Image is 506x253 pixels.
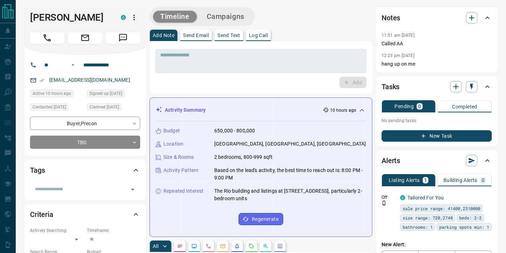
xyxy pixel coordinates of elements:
[263,243,269,249] svg: Opportunities
[87,90,140,100] div: Tue Jul 23 2019
[382,130,492,142] button: New Task
[121,15,126,20] div: condos.ca
[382,60,492,68] p: hang up on me
[165,106,206,114] p: Activity Summary
[200,11,251,22] button: Campaigns
[382,33,414,38] p: 11:51 am [DATE]
[220,243,226,249] svg: Emails
[68,32,102,44] span: Email
[382,152,492,169] div: Alerts
[459,214,482,221] span: beds: 2-2
[382,241,492,248] p: New Alert:
[407,195,444,201] a: Tailored For You
[191,243,197,249] svg: Lead Browsing Activity
[87,103,140,113] div: Tue Jul 23 2019
[382,155,400,166] h2: Alerts
[214,167,366,182] p: Based on the lead's activity, the best time to reach out is: 8:00 PM - 9:00 PM
[382,81,399,92] h2: Tasks
[443,178,477,183] p: Building Alerts
[382,115,492,126] p: No pending tasks
[177,243,183,249] svg: Notes
[214,187,366,202] p: The Rio building and listings at [STREET_ADDRESS], particularly 2-bedroom units
[394,104,414,109] p: Pending
[217,33,240,38] p: Send Text
[214,153,272,161] p: 2 bedrooms, 800-999 sqft
[382,194,396,201] p: Off
[30,227,83,234] p: Actively Searching:
[382,78,492,95] div: Tasks
[389,178,420,183] p: Listing Alerts
[400,195,405,200] div: condos.ca
[382,12,400,24] h2: Notes
[183,33,209,38] p: Send Email
[156,103,366,117] div: Activity Summary10 hours ago
[234,243,240,249] svg: Listing Alerts
[30,117,140,130] div: Buyer , Precon
[330,107,356,113] p: 10 hours ago
[403,223,433,231] span: bathrooms: 1
[382,40,492,47] p: Called AA
[30,162,140,179] div: Tags
[439,223,489,231] span: parking spots min: 1
[452,104,477,109] p: Completed
[163,187,203,195] p: Repeated Interest
[89,103,119,111] span: Claimed [DATE]
[39,78,44,83] svg: Email Verified
[33,103,66,111] span: Contacted [DATE]
[424,178,427,183] p: 1
[106,32,140,44] span: Message
[382,53,414,58] p: 12:23 pm [DATE]
[277,243,283,249] svg: Agent Actions
[163,140,183,148] p: Location
[30,206,140,223] div: Criteria
[30,209,53,220] h2: Criteria
[89,90,122,97] span: Signed up [DATE]
[49,77,130,83] a: [EMAIL_ADDRESS][DOMAIN_NAME]
[69,61,77,69] button: Open
[153,11,197,22] button: Timeline
[249,33,268,38] p: Log Call
[214,127,255,135] p: 650,000 - 800,000
[128,184,138,194] button: Open
[30,136,140,149] div: TBD
[418,104,421,109] p: 0
[30,12,110,23] h1: [PERSON_NAME]
[30,165,45,176] h2: Tags
[163,167,198,174] p: Activity Pattern
[403,214,453,221] span: size range: 720,2748
[206,243,211,249] svg: Calls
[163,153,194,161] p: Size & Rooms
[153,244,158,249] p: All
[153,33,175,38] p: Add Note
[482,178,485,183] p: 0
[163,127,180,135] p: Budget
[30,103,83,113] div: Sat Dec 14 2024
[382,201,387,206] svg: Push Notification Only
[382,9,492,26] div: Notes
[87,227,140,234] p: Timeframe:
[239,213,283,225] button: Regenerate
[30,32,64,44] span: Call
[33,90,71,97] span: Active 10 hours ago
[403,205,480,212] span: sale price range: 41400,2310000
[214,140,366,148] p: [GEOGRAPHIC_DATA], [GEOGRAPHIC_DATA], [GEOGRAPHIC_DATA]
[30,90,83,100] div: Sat Aug 16 2025
[249,243,254,249] svg: Requests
